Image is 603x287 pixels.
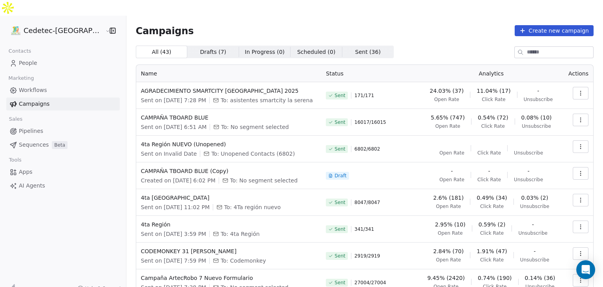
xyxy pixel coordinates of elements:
a: Apps [6,166,120,178]
span: Open Rate [434,96,459,103]
span: To: Unopened Contacts (6802) [211,150,295,158]
span: Campaña ArtecRobo 7 Nuevo Formulario [141,274,317,282]
span: To: 4ta Región [221,230,259,238]
a: AI Agents [6,179,120,192]
span: Open Rate [439,150,464,156]
span: Unsubscribe [514,150,543,156]
span: - [488,167,490,175]
span: 0.08% (10) [521,114,552,121]
span: Sent [334,119,345,125]
span: 0.14% (36) [525,274,555,282]
span: 2919 / 2919 [354,253,380,259]
span: 2.95% (10) [435,221,466,228]
span: 9.45% (2420) [427,274,464,282]
span: CAMPAÑA TBOARD BLUE (Copy) [141,167,317,175]
span: To: No segment selected [221,123,289,131]
span: To: 4Ta región nuevo [224,203,281,211]
span: Sent on [DATE] 7:59 PM [141,257,206,265]
span: Sent [334,253,345,259]
span: - [532,221,534,228]
span: Sequences [19,141,49,149]
span: Unsubscribe [522,123,551,129]
span: 27004 / 27004 [354,280,386,286]
span: 4ta Región NUEVO (Unopened) [141,140,317,148]
span: Open Rate [435,123,460,129]
span: - [534,247,535,255]
button: Cedetec-[GEOGRAPHIC_DATA] [9,24,100,37]
span: Apps [19,168,33,176]
span: 4ta [GEOGRAPHIC_DATA] [141,194,317,202]
span: Sent [334,280,345,286]
span: Sent [334,92,345,99]
span: Click Rate [480,230,504,236]
span: Unsubscribe [514,177,543,183]
span: Campaigns [136,25,194,36]
span: To: No segment selected [230,177,298,184]
span: Unsubscribe [524,96,553,103]
span: Click Rate [477,150,501,156]
span: Sent on [DATE] 11:02 PM [141,203,210,211]
span: Scheduled ( 0 ) [297,48,336,56]
span: 0.54% (72) [478,114,508,121]
span: Sent on [DATE] 6:51 AM [141,123,207,131]
div: Open Intercom Messenger [576,260,595,279]
span: Unsubscribe [520,203,549,210]
th: Status [321,65,419,82]
span: In Progress ( 0 ) [245,48,285,56]
span: Unsubscribe [518,230,547,236]
span: Cedetec-[GEOGRAPHIC_DATA] [24,26,103,36]
a: Workflows [6,84,120,97]
a: SequencesBeta [6,138,120,151]
span: Sent ( 36 ) [355,48,381,56]
span: Sent on [DATE] 3:59 PM [141,230,206,238]
th: Analytics [419,65,563,82]
span: 1.91% (47) [477,247,507,255]
a: Pipelines [6,125,120,138]
span: Sent on Invalid Date [141,150,197,158]
span: 0.03% (2) [521,194,548,202]
span: Click Rate [481,123,505,129]
span: 8047 / 8047 [354,199,380,206]
span: Drafts ( 7 ) [200,48,226,56]
span: 4ta Región [141,221,317,228]
span: Open Rate [439,177,464,183]
span: Open Rate [438,230,463,236]
span: 341 / 341 [354,226,374,232]
span: Click Rate [480,203,504,210]
span: 16017 / 16015 [354,119,386,125]
span: Sent on [DATE] 7:28 PM [141,96,206,104]
span: To: asistentes smartcity la serena [221,96,313,104]
span: Sent [334,199,345,206]
span: People [19,59,37,67]
span: - [528,167,530,175]
span: Click Rate [477,177,501,183]
span: Workflows [19,86,47,94]
span: CODEMONKEY 31 [PERSON_NAME] [141,247,317,255]
span: Created on [DATE] 6:02 PM [141,177,216,184]
a: Campaigns [6,98,120,110]
span: Tools [5,154,25,166]
span: 0.49% (34) [477,194,507,202]
span: - [537,87,539,95]
span: 2.6% (181) [433,194,464,202]
span: - [451,167,453,175]
span: AI Agents [19,182,45,190]
span: Unsubscribe [520,257,549,263]
span: 5.65% (747) [431,114,465,121]
span: 0.74% (190) [478,274,512,282]
span: Click Rate [482,96,505,103]
span: 6802 / 6802 [354,146,380,152]
span: 2.84% (70) [433,247,464,255]
span: 171 / 171 [354,92,374,99]
span: 11.04% (17) [477,87,511,95]
span: 0.59% (2) [479,221,506,228]
span: CAMPAÑA TBOARD BLUE [141,114,317,121]
span: Marketing [5,72,37,84]
span: Beta [52,141,68,149]
span: Sales [5,113,26,125]
span: Draft [334,173,346,179]
span: Contacts [5,45,35,57]
th: Name [136,65,322,82]
span: Open Rate [436,257,461,263]
span: Click Rate [480,257,504,263]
